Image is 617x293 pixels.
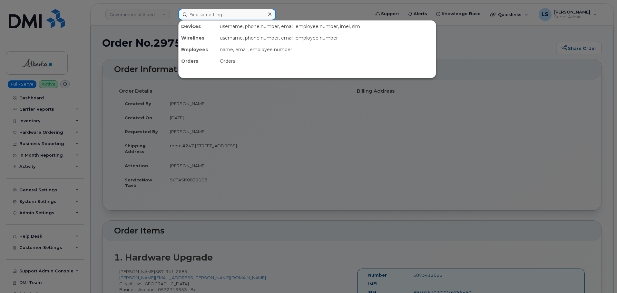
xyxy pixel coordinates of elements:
div: username, phone number, email, employee number, imei, sim [217,21,436,32]
div: Orders [217,55,436,67]
div: Orders [179,55,217,67]
div: Devices [179,21,217,32]
div: username, phone number, email, employee number [217,32,436,44]
div: Wirelines [179,32,217,44]
div: name, email, employee number [217,44,436,55]
div: Employees [179,44,217,55]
